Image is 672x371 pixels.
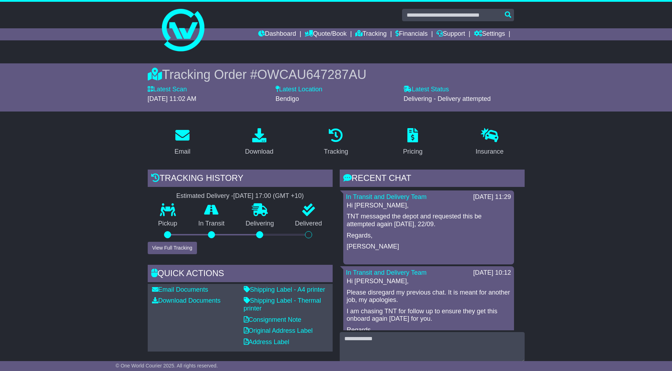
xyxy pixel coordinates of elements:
[403,147,423,156] div: Pricing
[148,242,197,254] button: View Full Tracking
[473,269,511,277] div: [DATE] 10:12
[244,338,289,346] a: Address Label
[347,202,510,210] p: Hi [PERSON_NAME],
[152,286,208,293] a: Email Documents
[340,170,525,189] div: RECENT CHAT
[244,297,321,312] a: Shipping Label - Thermal printer
[245,147,273,156] div: Download
[347,213,510,228] p: TNT messaged the depot and requested this be attempted again [DATE], 22/09.
[244,286,325,293] a: Shipping Label - A4 printer
[347,326,510,334] p: Regards,
[347,289,510,304] p: Please disregard my previous chat. It is meant for another job, my apologies.
[324,147,348,156] div: Tracking
[148,220,188,228] p: Pickup
[346,269,427,276] a: In Transit and Delivery Team
[241,126,278,159] a: Download
[347,243,510,251] p: [PERSON_NAME]
[471,126,508,159] a: Insurance
[148,265,333,284] div: Quick Actions
[403,95,491,102] span: Delivering - Delivery attempted
[276,86,322,93] label: Latest Location
[284,220,333,228] p: Delivered
[476,147,504,156] div: Insurance
[174,147,190,156] div: Email
[395,28,428,40] a: Financials
[235,220,285,228] p: Delivering
[474,28,505,40] a: Settings
[276,95,299,102] span: Bendigo
[115,363,218,369] span: © One World Courier 2025. All rights reserved.
[244,327,313,334] a: Original Address Label
[148,170,333,189] div: Tracking history
[170,126,195,159] a: Email
[473,193,511,201] div: [DATE] 11:29
[148,67,525,82] div: Tracking Order #
[403,86,449,93] label: Latest Status
[152,297,221,304] a: Download Documents
[148,192,333,200] div: Estimated Delivery -
[436,28,465,40] a: Support
[188,220,235,228] p: In Transit
[305,28,346,40] a: Quote/Book
[148,86,187,93] label: Latest Scan
[319,126,352,159] a: Tracking
[347,308,510,323] p: I am chasing TNT for follow up to ensure they get this onboard again [DATE] for you.
[258,28,296,40] a: Dashboard
[355,28,386,40] a: Tracking
[233,192,304,200] div: [DATE] 17:00 (GMT +10)
[346,193,427,200] a: In Transit and Delivery Team
[244,316,301,323] a: Consignment Note
[347,232,510,240] p: Regards,
[257,67,366,82] span: OWCAU647287AU
[148,95,197,102] span: [DATE] 11:02 AM
[347,278,510,285] p: Hi [PERSON_NAME],
[399,126,427,159] a: Pricing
